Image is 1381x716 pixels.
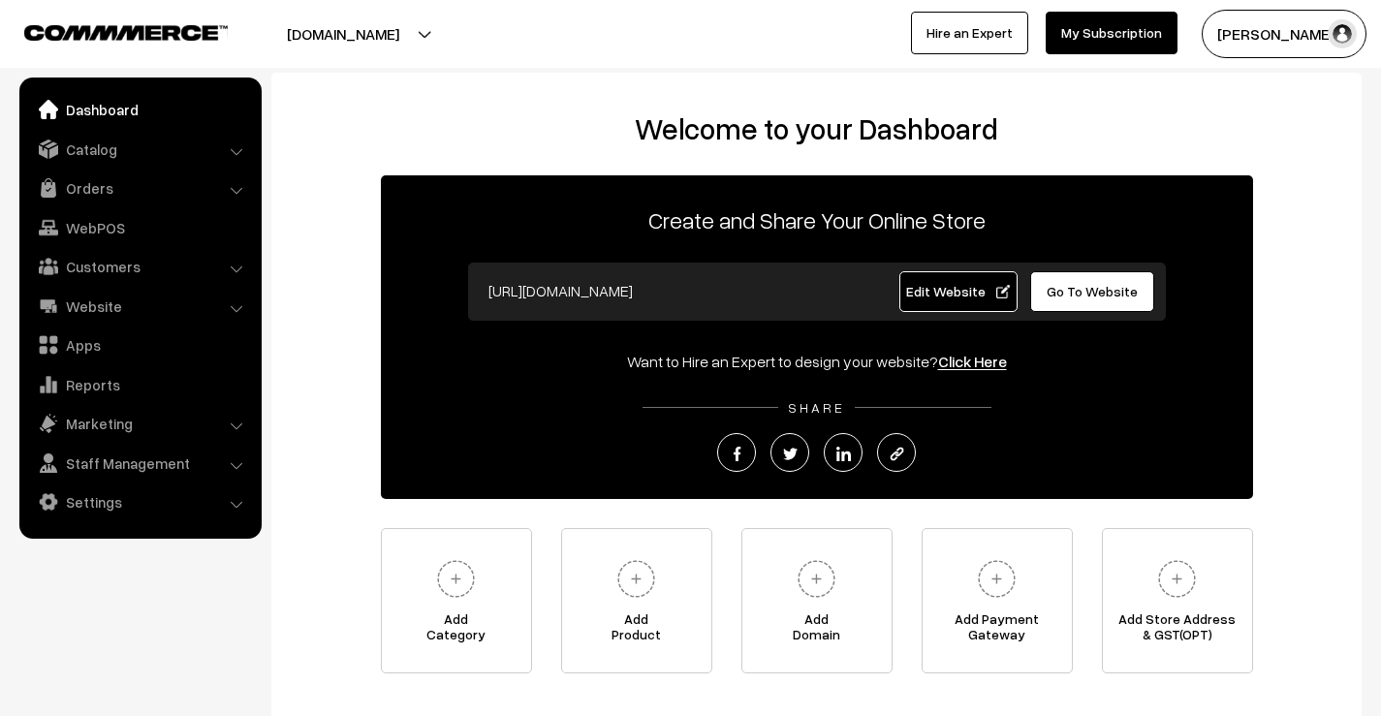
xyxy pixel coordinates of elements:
[911,12,1028,54] a: Hire an Expert
[381,528,532,673] a: AddCategory
[742,611,892,650] span: Add Domain
[219,10,467,58] button: [DOMAIN_NAME]
[24,92,255,127] a: Dashboard
[1047,283,1138,299] span: Go To Website
[1102,528,1253,673] a: Add Store Address& GST(OPT)
[1328,19,1357,48] img: user
[24,210,255,245] a: WebPOS
[906,283,1010,299] span: Edit Website
[922,528,1073,673] a: Add PaymentGateway
[923,611,1072,650] span: Add Payment Gateway
[562,611,711,650] span: Add Product
[970,552,1023,606] img: plus.svg
[24,249,255,284] a: Customers
[1103,611,1252,650] span: Add Store Address & GST(OPT)
[24,19,194,43] a: COMMMERCE
[429,552,483,606] img: plus.svg
[24,446,255,481] a: Staff Management
[24,171,255,205] a: Orders
[24,367,255,402] a: Reports
[778,399,855,416] span: SHARE
[24,132,255,167] a: Catalog
[938,352,1007,371] a: Click Here
[1202,10,1366,58] button: [PERSON_NAME]…
[1046,12,1177,54] a: My Subscription
[610,552,663,606] img: plus.svg
[1150,552,1204,606] img: plus.svg
[1030,271,1155,312] a: Go To Website
[561,528,712,673] a: AddProduct
[24,25,228,40] img: COMMMERCE
[24,289,255,324] a: Website
[790,552,843,606] img: plus.svg
[381,202,1253,237] p: Create and Share Your Online Store
[291,111,1342,146] h2: Welcome to your Dashboard
[382,611,531,650] span: Add Category
[24,406,255,441] a: Marketing
[381,350,1253,373] div: Want to Hire an Expert to design your website?
[24,484,255,519] a: Settings
[899,271,1018,312] a: Edit Website
[24,327,255,362] a: Apps
[741,528,893,673] a: AddDomain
